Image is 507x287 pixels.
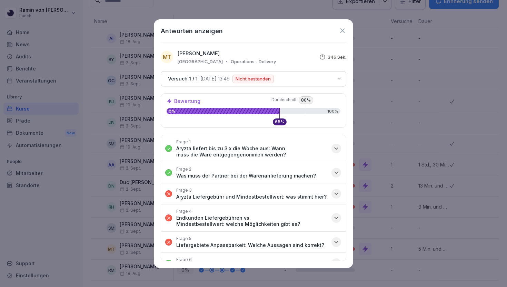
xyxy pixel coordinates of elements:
[176,139,191,145] p: Frage 1
[161,253,346,274] button: Frage 6Erwartung an die erste Abrechnung: womit ist zu rechnen?
[176,215,327,227] p: Endkunden Liefergebühren vs. Mindestbestellwert: welche Möglichkeiten gibt es?
[177,59,223,64] p: [GEOGRAPHIC_DATA]
[236,77,271,81] p: Nicht bestanden
[231,59,276,64] p: Operations - Delivery
[200,76,230,82] p: [DATE] 13:49
[176,145,327,158] p: Aryzta liefert bis zu 3 x die Woche aus: Wann muss die Ware entgegengenommen werden?
[161,232,346,252] button: Frage 5Liefergebiete Anpassbarkeit: Welche Aussagen sind korrekt?
[176,173,316,179] p: Was muss der Partner bei der Warenanlieferung machen?
[328,54,346,60] p: 346 Sek.
[161,26,223,36] h1: Antworten anzeigen
[176,188,192,193] p: Frage 3
[176,194,327,200] p: Aryzta Liefergebühr und Mindestbestellwert: was stimmt hier?
[161,183,346,204] button: Frage 3Aryzta Liefergebühr und Mindestbestellwert: was stimmt hier?
[299,96,313,104] p: 80 %
[176,166,191,172] p: Frage 2
[255,97,297,103] span: Durchschnitt
[177,50,220,58] p: [PERSON_NAME]
[167,109,280,113] p: 0%
[174,99,200,104] p: Bewertung
[161,135,346,162] button: Frage 1Aryzta liefert bis zu 3 x die Woche aus: Wann muss die Ware entgegengenommen werden?
[168,76,198,82] p: Versuch 1 / 1
[176,209,192,214] p: Frage 4
[161,204,346,231] button: Frage 4Endkunden Liefergebühren vs. Mindestbestellwert: welche Möglichkeiten gibt es?
[176,236,191,241] p: Frage 5
[176,257,192,262] p: Frage 6
[327,109,338,113] p: 100%
[275,120,285,124] p: 65 %
[161,162,346,183] button: Frage 2Was muss der Partner bei der Warenanlieferung machen?
[176,242,324,248] p: Liefergebiete Anpassbarkeit: Welche Aussagen sind korrekt?
[161,51,173,63] div: MT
